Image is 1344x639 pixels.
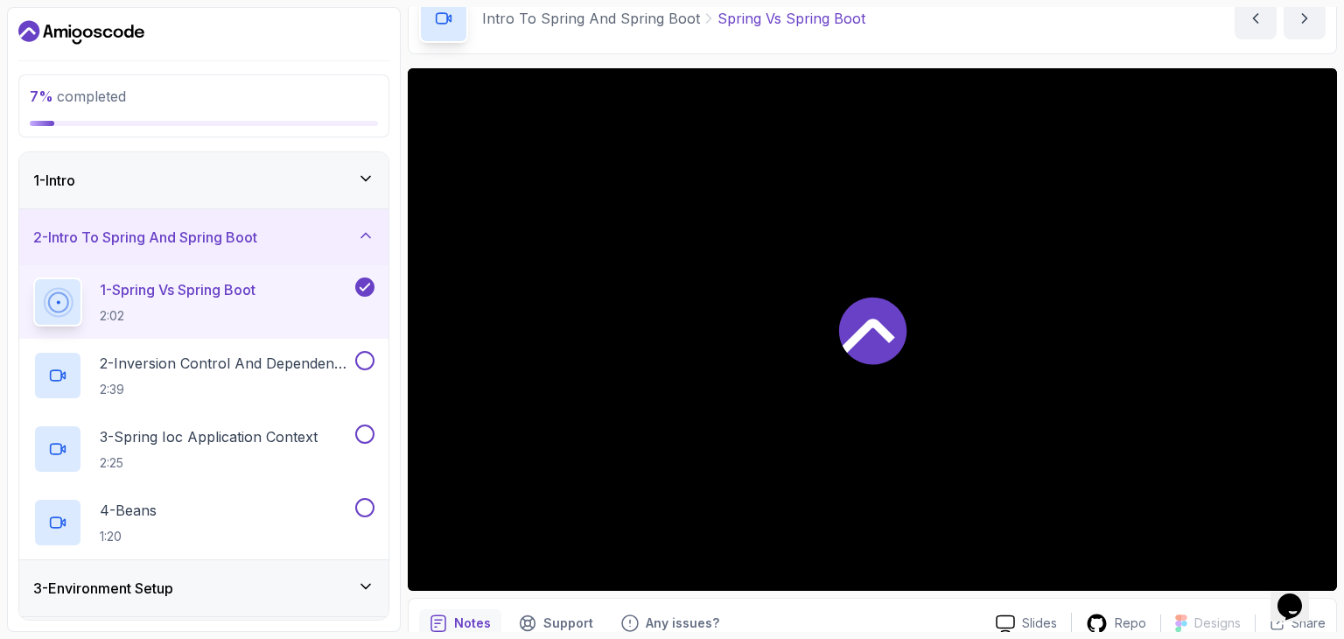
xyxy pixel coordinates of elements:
[611,609,730,637] button: Feedback button
[543,614,593,632] p: Support
[1255,614,1326,632] button: Share
[30,88,53,105] span: 7 %
[100,279,255,300] p: 1 - Spring Vs Spring Boot
[482,8,700,29] p: Intro To Spring And Spring Boot
[454,614,491,632] p: Notes
[982,614,1071,633] a: Slides
[100,454,318,472] p: 2:25
[1115,614,1146,632] p: Repo
[1194,614,1241,632] p: Designs
[419,609,501,637] button: notes button
[717,8,865,29] p: Spring Vs Spring Boot
[33,578,173,599] h3: 3 - Environment Setup
[1291,614,1326,632] p: Share
[18,18,144,46] a: Dashboard
[100,500,157,521] p: 4 - Beans
[1270,569,1326,621] iframe: chat widget
[33,351,374,400] button: 2-Inversion Control And Dependency Injection2:39
[1022,614,1057,632] p: Slides
[33,277,374,327] button: 1-Spring Vs Spring Boot2:02
[100,426,318,447] p: 3 - Spring Ioc Application Context
[19,209,388,265] button: 2-Intro To Spring And Spring Boot
[646,614,719,632] p: Any issues?
[33,498,374,547] button: 4-Beans1:20
[33,170,75,191] h3: 1 - Intro
[100,381,352,398] p: 2:39
[100,528,157,545] p: 1:20
[30,88,126,105] span: completed
[100,307,255,325] p: 2:02
[19,152,388,208] button: 1-Intro
[33,425,374,474] button: 3-Spring Ioc Application Context2:25
[100,353,352,374] p: 2 - Inversion Control And Dependency Injection
[33,227,257,248] h3: 2 - Intro To Spring And Spring Boot
[508,609,604,637] button: Support button
[1072,613,1160,635] a: Repo
[19,560,388,616] button: 3-Environment Setup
